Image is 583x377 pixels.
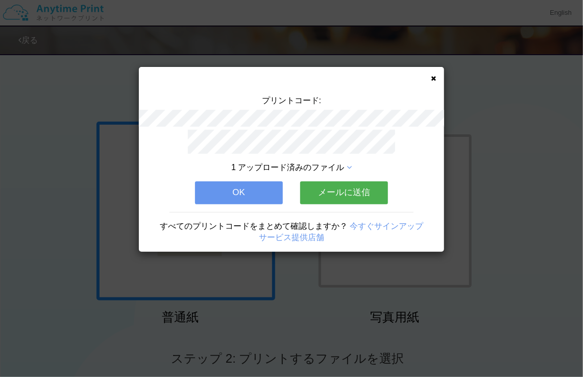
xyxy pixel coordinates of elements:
[231,163,344,172] span: 1 アップロード済みのファイル
[160,222,348,230] span: すべてのプリントコードをまとめて確認しますか？
[195,181,283,204] button: OK
[259,233,324,242] a: サービス提供店舗
[262,96,321,105] span: プリントコード:
[300,181,388,204] button: メールに送信
[350,222,423,230] a: 今すぐサインアップ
